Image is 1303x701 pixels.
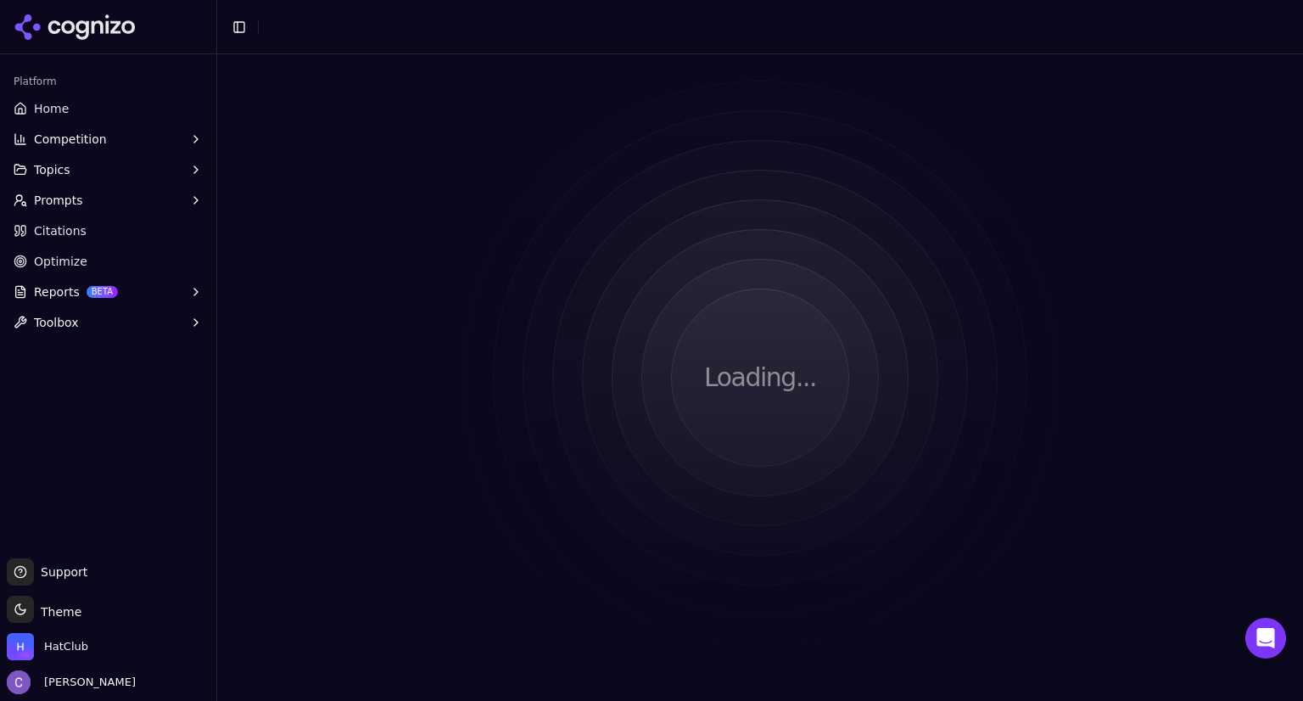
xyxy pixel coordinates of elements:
span: Competition [34,131,107,148]
span: Toolbox [34,314,79,331]
button: ReportsBETA [7,278,210,306]
button: Competition [7,126,210,153]
span: Citations [34,222,87,239]
img: Chris Hayes [7,670,31,694]
button: Open organization switcher [7,633,88,660]
button: Prompts [7,187,210,214]
span: Reports [34,283,80,300]
button: Toolbox [7,309,210,336]
span: [PERSON_NAME] [37,675,136,690]
span: Home [34,100,69,117]
span: Optimize [34,253,87,270]
button: Topics [7,156,210,183]
a: Citations [7,217,210,244]
button: Open user button [7,670,136,694]
img: HatClub [7,633,34,660]
span: BETA [87,286,118,298]
span: Topics [34,161,70,178]
a: Home [7,95,210,122]
p: Loading... [704,362,816,393]
span: Prompts [34,192,83,209]
div: Open Intercom Messenger [1245,618,1286,659]
div: Platform [7,68,210,95]
span: HatClub [44,639,88,654]
span: Support [34,564,87,580]
a: Optimize [7,248,210,275]
span: Theme [34,605,81,619]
